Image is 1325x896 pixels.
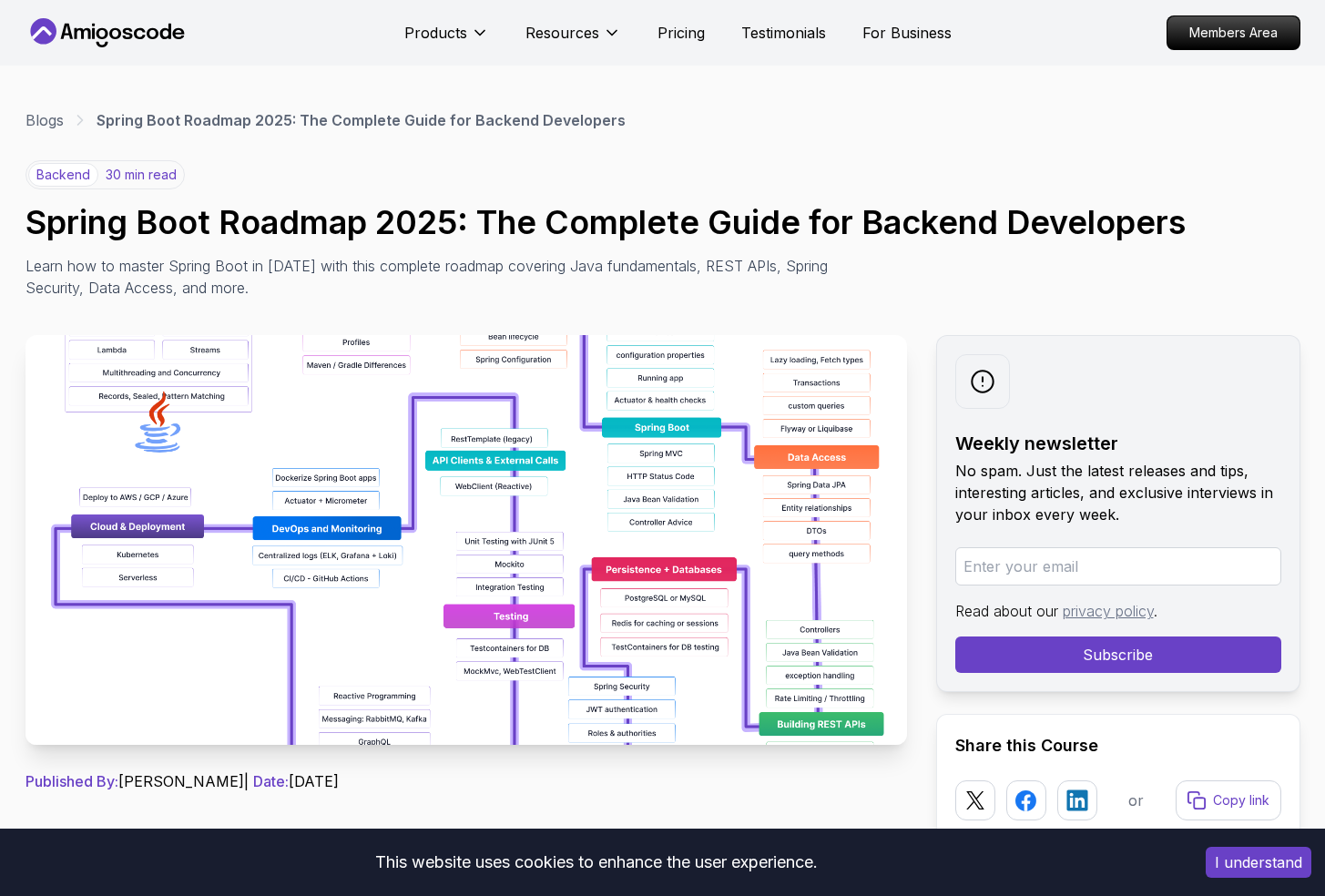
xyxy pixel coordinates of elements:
p: Learn how to master Spring Boot in [DATE] with this complete roadmap covering Java fundamentals, ... [25,255,841,299]
a: privacy policy [1063,602,1154,620]
span: Date: [253,772,289,790]
button: Accept cookies [1206,847,1311,878]
button: Products [404,22,489,58]
span: Published By: [25,772,118,790]
p: Members Area [1167,16,1300,49]
div: This website uses cookies to enhance the user experience. [14,842,1178,882]
h2: Share this Course [955,733,1281,759]
p: Read about our . [955,600,1281,622]
p: Products [404,22,467,44]
button: Resources [525,22,621,58]
img: Spring Boot Roadmap 2025: The Complete Guide for Backend Developers thumbnail [25,335,907,745]
input: Enter your email [955,547,1281,585]
p: 30 min read [106,166,177,184]
h2: Weekly newsletter [955,431,1281,456]
a: Pricing [657,22,705,44]
button: Copy link [1176,780,1281,820]
p: [PERSON_NAME] | [DATE] [25,770,907,792]
a: For Business [862,22,952,44]
p: Spring Boot Roadmap 2025: The Complete Guide for Backend Developers [97,109,626,131]
a: Testimonials [741,22,826,44]
h1: Spring Boot Roadmap 2025: The Complete Guide for Backend Developers [25,204,1300,240]
p: or [1128,789,1144,811]
p: Copy link [1213,791,1269,809]
a: Blogs [25,109,64,131]
p: Resources [525,22,599,44]
button: Subscribe [955,636,1281,673]
a: Members Area [1167,15,1300,50]
p: backend [28,163,98,187]
p: No spam. Just the latest releases and tips, interesting articles, and exclusive interviews in you... [955,460,1281,525]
